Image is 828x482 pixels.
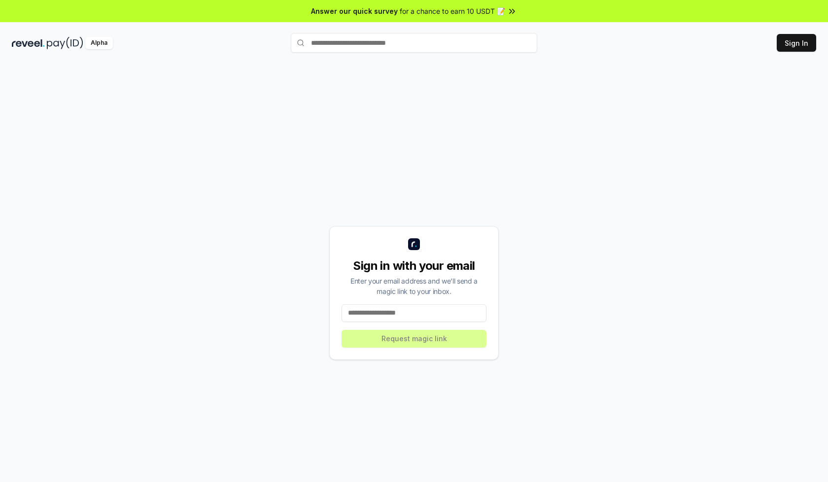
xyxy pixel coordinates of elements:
[12,37,45,49] img: reveel_dark
[408,238,420,250] img: logo_small
[311,6,398,16] span: Answer our quick survey
[400,6,505,16] span: for a chance to earn 10 USDT 📝
[47,37,83,49] img: pay_id
[777,34,816,52] button: Sign In
[342,276,486,296] div: Enter your email address and we’ll send a magic link to your inbox.
[85,37,113,49] div: Alpha
[342,258,486,274] div: Sign in with your email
